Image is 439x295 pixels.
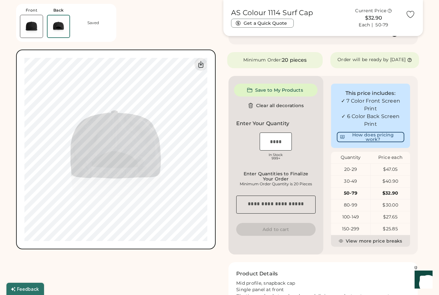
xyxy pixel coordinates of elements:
button: How does pricing work? [337,132,405,142]
div: 30-49 [331,178,371,185]
div: Current Price [355,8,386,14]
div: ✓ 7 Color Front Screen Print ✓ 6 Color Back Screen Print [337,97,405,128]
div: Quantity [331,154,371,161]
div: 20-29 [331,166,371,173]
div: Saved [87,20,99,25]
div: Minimum Order: [243,57,282,63]
div: Minimum Order Quantity is 20 Pieces [238,181,314,187]
button: Clear all decorations [234,99,318,112]
div: This price includes: [337,89,405,97]
div: Order will be ready by [337,57,389,63]
iframe: Front Chat [408,266,436,294]
div: 150-299 [331,226,371,232]
div: Each | 50-79 [359,22,388,28]
div: 80-99 [331,202,371,208]
img: AS Colour 1114 Black Back Thumbnail [48,15,69,37]
div: In Stock 999+ [260,153,292,160]
div: 20 pieces [282,56,307,64]
div: Download Back Mockup [194,58,207,71]
img: AS Colour 1114 Black Front Thumbnail [20,15,43,38]
h1: AS Colour 1114 Surf Cap [231,8,313,17]
div: $30.00 [371,202,410,208]
div: Front [26,8,38,13]
button: Save to My Products [234,84,318,97]
div: Price each [371,154,410,161]
div: $27.65 [371,214,410,220]
h2: Enter Your Quantity [236,120,289,127]
h2: Product Details [236,270,278,278]
div: 50-79 [331,190,371,197]
div: $32.90 [371,190,410,197]
div: Back [53,8,64,13]
button: View more price breaks [331,235,410,247]
button: Get a Quick Quote [231,19,294,28]
div: $40.90 [371,178,410,185]
div: 100-149 [331,214,371,220]
div: Enter Quantities to Finalize Your Order [238,171,314,181]
div: $47.05 [371,166,410,173]
div: $25.85 [371,226,410,232]
div: $32.90 [345,14,402,22]
div: [DATE] [390,57,406,63]
button: Add to cart [236,223,316,236]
